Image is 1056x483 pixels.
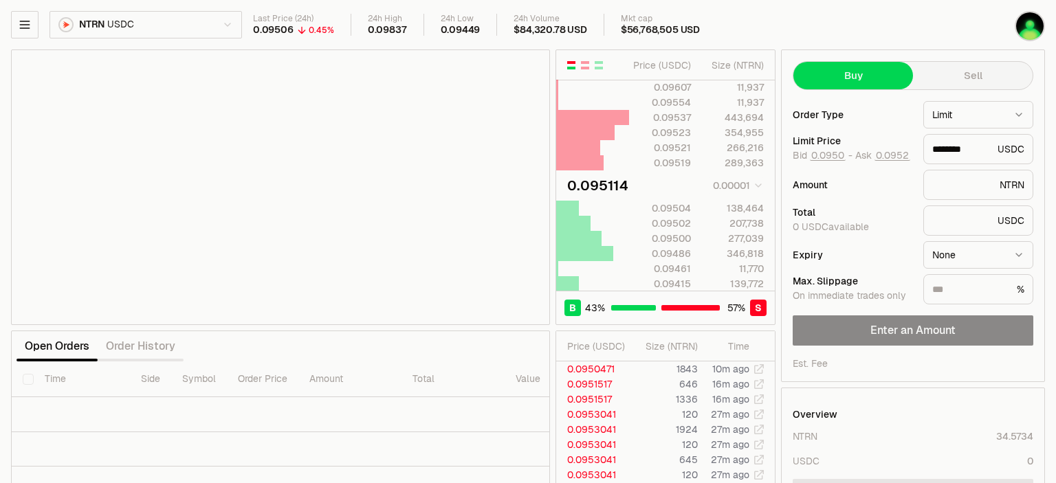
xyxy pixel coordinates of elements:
[712,393,749,405] time: 16m ago
[793,290,912,302] div: On immediate trades only
[556,361,630,377] td: 0.0950471
[703,262,764,276] div: 11,770
[703,126,764,139] div: 354,955
[630,141,691,155] div: 0.09521
[630,201,691,215] div: 0.09504
[703,96,764,109] div: 11,937
[703,80,764,94] div: 11,937
[923,274,1033,304] div: %
[401,361,505,397] th: Total
[630,247,691,260] div: 0.09486
[923,134,1033,164] div: USDC
[709,339,749,353] div: Time
[441,24,481,36] div: 0.09449
[923,101,1033,128] button: Limit
[580,60,591,71] button: Show Sell Orders Only
[556,437,630,452] td: 0.0953041
[712,378,749,390] time: 16m ago
[556,452,630,467] td: 0.0953041
[703,232,764,245] div: 277,039
[556,422,630,437] td: 0.0953041
[130,361,171,397] th: Side
[630,437,698,452] td: 120
[703,247,764,260] div: 346,818
[793,180,912,190] div: Amount
[630,111,691,124] div: 0.09537
[793,150,852,162] span: Bid -
[793,357,828,370] div: Est. Fee
[23,374,34,385] button: Select all
[630,216,691,230] div: 0.09502
[567,176,628,195] div: 0.095114
[703,201,764,215] div: 138,464
[171,361,227,397] th: Symbol
[60,19,72,31] img: NTRN Logo
[727,301,745,315] span: 57 %
[79,19,104,31] span: NTRN
[855,150,910,162] span: Ask
[34,361,130,397] th: Time
[107,19,133,31] span: USDC
[556,467,630,482] td: 0.0953041
[569,301,576,315] span: B
[641,339,698,353] div: Size ( NTRN )
[505,361,551,397] th: Value
[703,111,764,124] div: 443,694
[630,126,691,139] div: 0.09523
[630,377,698,392] td: 646
[793,429,817,443] div: NTRN
[712,363,749,375] time: 10m ago
[630,452,698,467] td: 645
[703,216,764,230] div: 207,738
[630,58,691,72] div: Price ( USDC )
[793,110,912,120] div: Order Type
[621,14,700,24] div: Mkt cap
[253,14,334,24] div: Last Price (24h)
[793,250,912,260] div: Expiry
[630,156,691,170] div: 0.09519
[567,339,630,353] div: Price ( USDC )
[556,407,630,422] td: 0.0953041
[253,24,294,36] div: 0.09506
[441,14,481,24] div: 24h Low
[1016,12,1044,40] img: cosmosfontein
[755,301,762,315] span: S
[630,422,698,437] td: 1924
[630,392,698,407] td: 1336
[923,205,1033,236] div: USDC
[711,423,749,436] time: 27m ago
[711,453,749,466] time: 27m ago
[793,136,912,146] div: Limit Price
[709,177,764,194] button: 0.00001
[810,150,846,161] button: 0.0950
[630,361,698,377] td: 1843
[711,408,749,420] time: 27m ago
[630,232,691,245] div: 0.09500
[703,141,764,155] div: 266,216
[793,407,837,421] div: Overview
[703,156,764,170] div: 289,363
[621,24,700,36] div: $56,768,505 USD
[514,14,586,24] div: 24h Volume
[556,392,630,407] td: 0.0951517
[12,50,549,324] iframe: Financial Chart
[793,454,819,468] div: USDC
[793,62,913,89] button: Buy
[98,333,184,360] button: Order History
[703,58,764,72] div: Size ( NTRN )
[630,277,691,291] div: 0.09415
[711,438,749,451] time: 27m ago
[703,277,764,291] div: 139,772
[630,262,691,276] div: 0.09461
[556,377,630,392] td: 0.0951517
[630,96,691,109] div: 0.09554
[593,60,604,71] button: Show Buy Orders Only
[298,361,401,397] th: Amount
[630,80,691,94] div: 0.09607
[630,407,698,422] td: 120
[309,25,334,36] div: 0.45%
[227,361,298,397] th: Order Price
[996,429,1033,443] div: 34.5734
[793,207,912,217] div: Total
[793,276,912,286] div: Max. Slippage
